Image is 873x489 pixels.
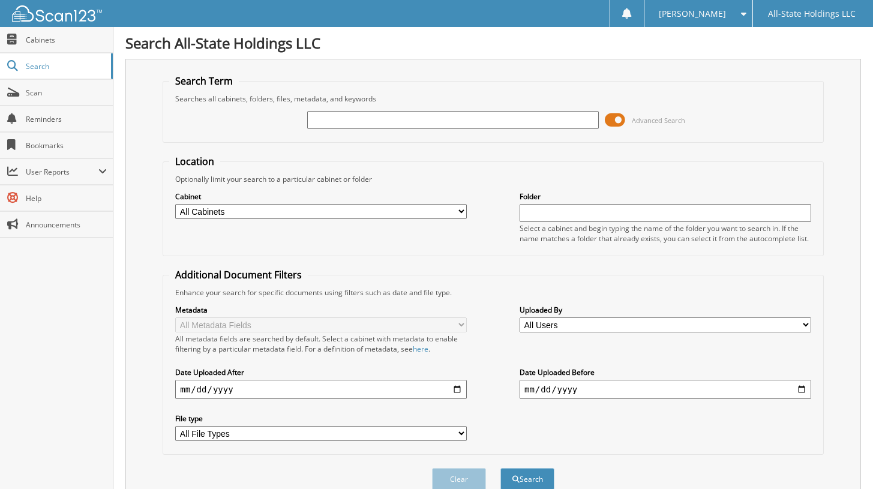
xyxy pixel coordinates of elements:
span: User Reports [26,167,98,177]
div: Select a cabinet and begin typing the name of the folder you want to search in. If the name match... [520,223,811,244]
span: Cabinets [26,35,107,45]
legend: Additional Document Filters [169,268,308,281]
input: end [520,380,811,399]
span: Bookmarks [26,140,107,151]
div: Optionally limit your search to a particular cabinet or folder [169,174,817,184]
iframe: Chat Widget [813,431,873,489]
a: here [413,344,428,354]
label: Date Uploaded Before [520,367,811,377]
label: Metadata [175,305,467,315]
span: Announcements [26,220,107,230]
label: Cabinet [175,191,467,202]
label: Folder [520,191,811,202]
label: File type [175,413,467,424]
div: Enhance your search for specific documents using filters such as date and file type. [169,287,817,298]
span: Reminders [26,114,107,124]
div: Searches all cabinets, folders, files, metadata, and keywords [169,94,817,104]
div: All metadata fields are searched by default. Select a cabinet with metadata to enable filtering b... [175,334,467,354]
label: Uploaded By [520,305,811,315]
span: [PERSON_NAME] [659,10,726,17]
span: Advanced Search [632,116,685,125]
legend: Search Term [169,74,239,88]
span: Scan [26,88,107,98]
legend: Location [169,155,220,168]
input: start [175,380,467,399]
img: scan123-logo-white.svg [12,5,102,22]
label: Date Uploaded After [175,367,467,377]
span: Help [26,193,107,203]
span: Search [26,61,105,71]
h1: Search All-State Holdings LLC [125,33,861,53]
span: All-State Holdings LLC [768,10,856,17]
